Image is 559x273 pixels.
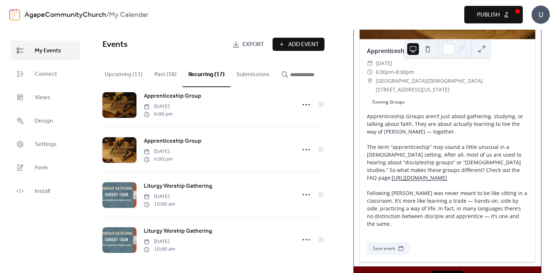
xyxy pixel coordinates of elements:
[532,5,550,24] div: U
[394,68,396,76] span: -
[11,158,80,177] a: Form
[376,68,394,76] span: 6:00pm
[35,187,50,196] span: Install
[288,40,319,49] span: Add Event
[11,111,80,131] a: Design
[144,227,212,236] span: Liturgy Worship Gathering
[144,137,201,146] span: Apprenticeship Group
[144,246,175,253] span: 10:00 am
[376,76,528,94] span: [GEOGRAPHIC_DATA][DEMOGRAPHIC_DATA] [STREET_ADDRESS][US_STATE]
[144,182,212,191] a: Liturgy Worship Gathering
[360,46,535,55] div: Apprenticeship Group
[396,68,414,76] span: 8:00pm
[367,76,373,85] div: ​
[360,112,535,228] div: Apprenticeship Groups aren’t just about gathering, studying, or talking about faith. They are abo...
[183,59,230,87] button: Recurring (17)
[144,238,175,246] span: [DATE]
[144,227,212,236] a: Liturgy Worship Gathering
[35,164,48,172] span: Form
[11,134,80,154] a: Settings
[144,156,173,163] span: 6:00 pm
[35,140,57,149] span: Settings
[35,70,57,79] span: Connect
[243,40,264,49] span: Export
[367,59,373,68] div: ​
[11,64,80,84] a: Connect
[25,8,106,22] a: AgapeCommunityChurch
[230,59,275,86] button: Submissions
[144,91,201,101] a: Apprenticeship Group
[35,117,53,126] span: Design
[99,59,149,86] button: Upcoming (11)
[106,8,109,22] b: /
[102,37,128,53] span: Events
[477,11,500,19] span: Publish
[273,38,324,51] button: Add Event
[144,111,173,118] span: 6:00 pm
[11,41,80,60] a: My Events
[149,59,183,86] button: Past (58)
[144,136,201,146] a: Apprenticeship Group
[9,9,20,20] img: logo
[144,193,175,201] span: [DATE]
[227,38,270,51] a: Export
[35,93,50,102] span: Views
[35,46,61,55] span: My Events
[109,8,149,22] b: My Calendar
[376,59,392,68] span: [DATE]
[144,92,201,101] span: Apprenticeship Group
[144,201,175,208] span: 10:00 am
[144,103,173,111] span: [DATE]
[367,68,373,76] div: ​
[367,242,410,255] button: Save event
[11,181,80,201] a: Install
[464,6,523,23] button: Publish
[11,87,80,107] a: Views
[144,148,173,156] span: [DATE]
[392,174,447,181] a: [URL][DOMAIN_NAME]
[144,182,212,191] span: Liturgy Worship Gathering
